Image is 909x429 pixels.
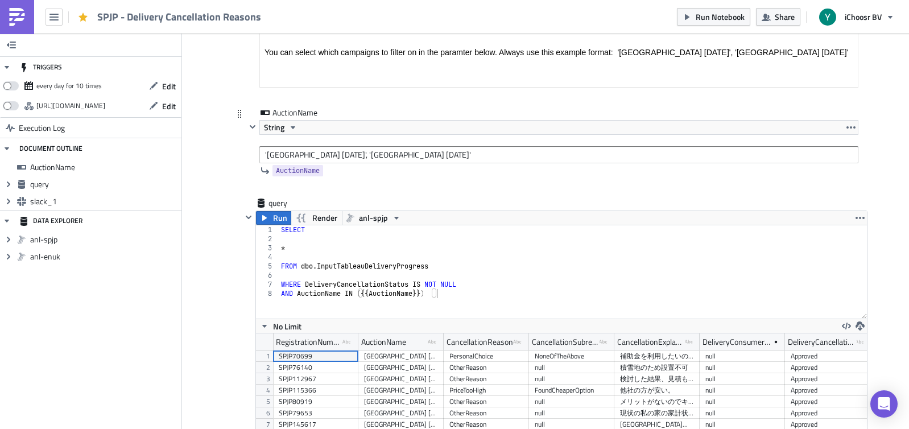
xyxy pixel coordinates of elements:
[246,120,259,134] button: Hide content
[276,333,342,350] div: RegistrationNumber
[705,350,779,362] div: null
[256,211,291,225] button: Run
[279,373,353,385] div: SPJP112967
[256,289,279,298] div: 8
[5,5,569,14] p: SPJP
[364,362,438,373] div: [GEOGRAPHIC_DATA] [DATE]
[705,373,779,385] div: null
[276,165,320,176] span: AuctionName
[19,118,65,138] span: Execution Log
[256,271,279,280] div: 6
[272,165,323,176] a: AuctionName
[36,97,105,114] div: https://pushmetrics.io/api/v1/report/pgoERdzrJB/webhook?token=7a4cfd0daf8b44cbb09bcf328d55674c
[19,138,82,159] div: DOCUMENT OUTLINE
[449,350,523,362] div: PersonalChoice
[791,385,865,396] div: Approved
[535,373,609,385] div: null
[30,196,179,207] span: slack_1
[242,211,255,224] button: Hide content
[447,333,513,350] div: CancellationReason
[535,362,609,373] div: null
[870,390,898,418] div: Open Intercom Messenger
[620,350,694,362] div: 補助金を利用したいのでキャンセル。
[449,373,523,385] div: OtherReason
[256,253,279,262] div: 4
[705,396,779,407] div: null
[620,385,694,396] div: 他社の方が安い。
[791,373,865,385] div: Approved
[256,280,279,289] div: 7
[791,396,865,407] div: Approved
[703,333,772,350] div: DeliveryConsumerCancellationExplanation
[30,234,179,245] span: anl-spjp
[705,407,779,419] div: null
[791,362,865,373] div: Approved
[364,396,438,407] div: [GEOGRAPHIC_DATA] [DATE]
[788,333,857,350] div: DeliveryCancellationStatus
[19,57,62,77] div: TRIGGERS
[791,350,865,362] div: Approved
[260,6,858,87] iframe: Rich Text Area
[677,8,750,26] button: Run Notebook
[845,11,882,23] span: iChoosr BV
[256,234,279,244] div: 2
[256,319,305,333] button: No Limit
[620,407,694,419] div: 現状の私の家の家計状況では、[PERSON_NAME]及び内窓の設置は困難であると結論付けました。とのこと
[364,385,438,396] div: [GEOGRAPHIC_DATA] [DATE]
[30,162,179,172] span: AuctionName
[756,8,800,26] button: Share
[162,80,176,92] span: Edit
[535,407,609,419] div: null
[256,262,279,271] div: 5
[5,30,569,39] p: Delivery Cancellation reasons for Project(s) {{ AuctionName}}
[272,107,319,118] span: AuctionName
[812,5,900,30] button: iChoosr BV
[143,97,181,115] button: Edit
[620,396,694,407] div: メリットがないのでキャンセル
[535,396,609,407] div: null
[818,7,837,27] img: Avatar
[775,11,795,23] span: Share
[30,251,179,262] span: anl-enuk
[143,77,181,95] button: Edit
[620,362,694,373] div: 積雪地のため設置不可
[449,362,523,373] div: OtherReason
[273,211,287,225] span: Run
[696,11,745,23] span: Run Notebook
[361,333,406,350] div: AuctionName
[791,407,865,419] div: Approved
[705,362,779,373] div: null
[97,10,262,23] span: SPJP - Delivery Cancellation Reasons
[264,121,284,134] span: String
[449,396,523,407] div: OtherReason
[279,396,353,407] div: SPJP80919
[359,211,388,225] span: anl-spjp
[279,407,353,419] div: SPJP79653
[36,77,102,94] div: every day for 10 times
[342,211,405,225] button: anl-spjp
[273,320,301,332] span: No Limit
[8,8,26,26] img: PushMetrics
[256,225,279,234] div: 1
[535,385,609,396] div: FoundCheaperOption
[291,211,342,225] button: Render
[268,197,314,209] span: query
[260,121,301,134] button: String
[535,350,609,362] div: NoneOfTheAbove
[279,362,353,373] div: SPJP76140
[364,407,438,419] div: [GEOGRAPHIC_DATA] [DATE]
[449,385,523,396] div: PriceTooHigh
[19,211,82,231] div: DATA EXPLORER
[364,350,438,362] div: [GEOGRAPHIC_DATA] [DATE]
[532,333,600,350] div: CancellationSubreason
[162,100,176,112] span: Edit
[705,385,779,396] div: null
[30,179,179,189] span: query
[279,350,353,362] div: SPJP70699
[312,211,337,225] span: Render
[5,5,569,39] body: Rich Text Area. Press ALT-0 for help.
